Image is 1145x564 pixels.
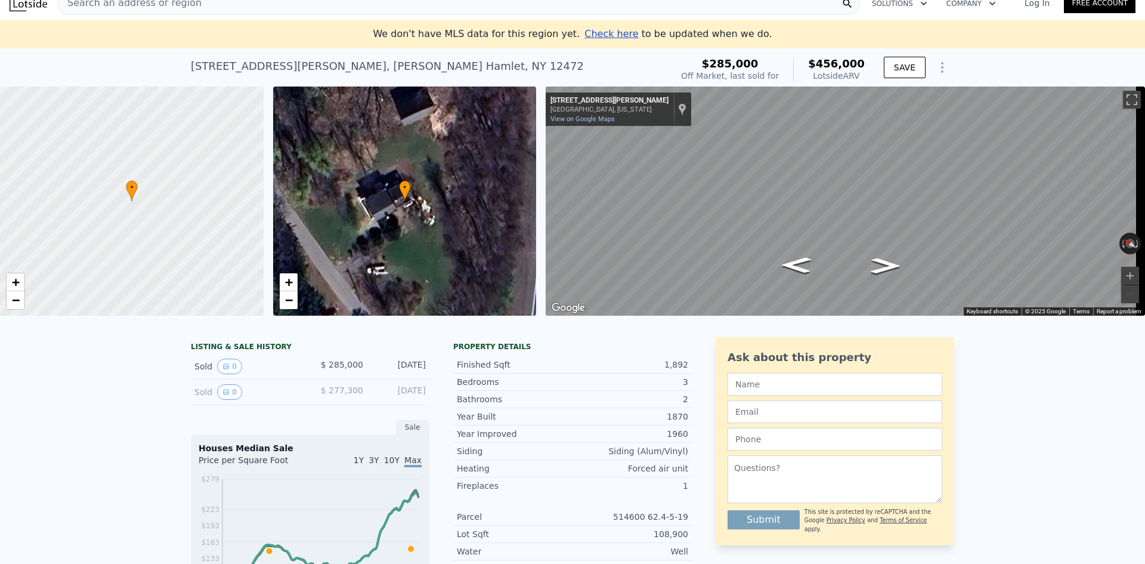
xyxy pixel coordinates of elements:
[584,27,772,41] div: to be updated when we do.
[702,57,759,70] span: $285,000
[728,510,800,529] button: Submit
[457,528,572,540] div: Lot Sqft
[827,517,865,523] a: Privacy Policy
[373,359,426,374] div: [DATE]
[681,70,779,82] div: Off Market, last sold for
[399,182,411,193] span: •
[572,528,688,540] div: 108,900
[384,455,400,465] span: 10Y
[457,393,572,405] div: Bathrooms
[7,291,24,309] a: Zoom out
[550,96,669,106] div: [STREET_ADDRESS][PERSON_NAME]
[1121,285,1139,303] button: Zoom out
[457,359,572,371] div: Finished Sqft
[399,180,411,201] div: •
[930,56,954,79] button: Show Options
[804,508,942,534] div: This site is protected by reCAPTCHA and the Google and apply.
[572,376,688,388] div: 3
[201,522,219,530] tspan: $193
[572,359,688,371] div: 1,892
[191,58,584,75] div: [STREET_ADDRESS][PERSON_NAME] , [PERSON_NAME] Hamlet , NY 12472
[1097,308,1141,315] a: Report a problem
[217,359,242,374] button: View historical data
[457,376,572,388] div: Bedrooms
[201,538,219,547] tspan: $163
[321,360,363,369] span: $ 285,000
[572,445,688,457] div: Siding (Alum/Vinyl)
[880,517,927,523] a: Terms of Service
[280,291,298,309] a: Zoom out
[572,480,688,492] div: 1
[858,254,913,278] path: Go Southeast, Lefever Falls Rd
[728,400,942,423] input: Email
[550,106,669,113] div: [GEOGRAPHIC_DATA], [US_STATE]
[321,386,363,395] span: $ 277,300
[1123,91,1141,109] button: Toggle fullscreen view
[457,545,572,557] div: Water
[457,480,572,492] div: Fireplaces
[369,455,379,465] span: 3Y
[280,273,298,291] a: Zoom in
[728,349,942,366] div: Ask about this property
[126,182,138,193] span: •
[1135,233,1141,254] button: Rotate clockwise
[194,359,301,374] div: Sold
[217,384,242,400] button: View historical data
[126,180,138,201] div: •
[194,384,301,400] div: Sold
[201,506,219,514] tspan: $223
[12,292,20,307] span: −
[12,275,20,289] span: +
[284,275,292,289] span: +
[404,455,422,467] span: Max
[284,292,292,307] span: −
[373,384,426,400] div: [DATE]
[572,428,688,440] div: 1960
[1119,233,1126,254] button: Rotate counterclockwise
[1119,233,1141,254] button: Reset the view
[584,28,638,39] span: Check here
[457,411,572,423] div: Year Built
[572,463,688,474] div: Forced air unit
[728,373,942,396] input: Name
[201,475,219,483] tspan: $279
[572,393,688,405] div: 2
[457,463,572,474] div: Heating
[884,57,926,78] button: SAVE
[199,454,310,473] div: Price per Square Foot
[354,455,364,465] span: 1Y
[201,554,219,563] tspan: $133
[1073,308,1090,315] a: Terms (opens in new tab)
[191,342,429,354] div: LISTING & SALE HISTORY
[572,511,688,523] div: 514600 62.4-5-19
[808,57,865,70] span: $456,000
[7,273,24,291] a: Zoom in
[453,342,692,352] div: Property details
[549,300,588,316] img: Google
[967,307,1018,316] button: Keyboard shortcuts
[1025,308,1066,315] span: © 2025 Google
[457,511,572,523] div: Parcel
[396,420,429,435] div: Sale
[572,411,688,423] div: 1870
[550,115,615,123] a: View on Google Maps
[808,70,865,82] div: Lotside ARV
[373,27,772,41] div: We don't have MLS data for this region yet.
[678,103,686,116] a: Show location on map
[1121,267,1139,285] button: Zoom in
[549,300,588,316] a: Open this area in Google Maps (opens a new window)
[728,428,942,451] input: Phone
[457,445,572,457] div: Siding
[457,428,572,440] div: Year Improved
[768,254,824,277] path: Go Northwest, Lefever Falls Rd
[199,442,422,454] div: Houses Median Sale
[546,87,1145,316] div: Street View
[546,87,1145,316] div: Map
[572,545,688,557] div: Well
